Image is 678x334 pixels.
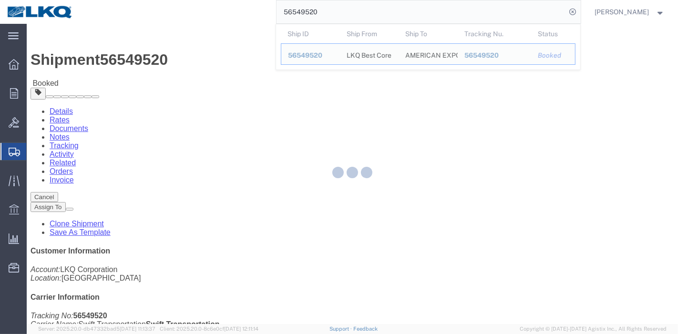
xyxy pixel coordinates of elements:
button: [PERSON_NAME] [595,6,665,18]
span: [DATE] 12:11:14 [224,326,258,332]
a: Support [329,326,353,332]
img: logo [7,5,73,19]
span: Praveen Nagaraj [595,7,649,17]
span: Server: 2025.20.0-db47332bad5 [38,326,155,332]
span: [DATE] 11:13:37 [120,326,155,332]
input: Search for shipment number, reference number [277,0,566,23]
span: Copyright © [DATE]-[DATE] Agistix Inc., All Rights Reserved [520,325,667,333]
span: Client: 2025.20.0-8c6e0cf [160,326,258,332]
a: Feedback [353,326,378,332]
